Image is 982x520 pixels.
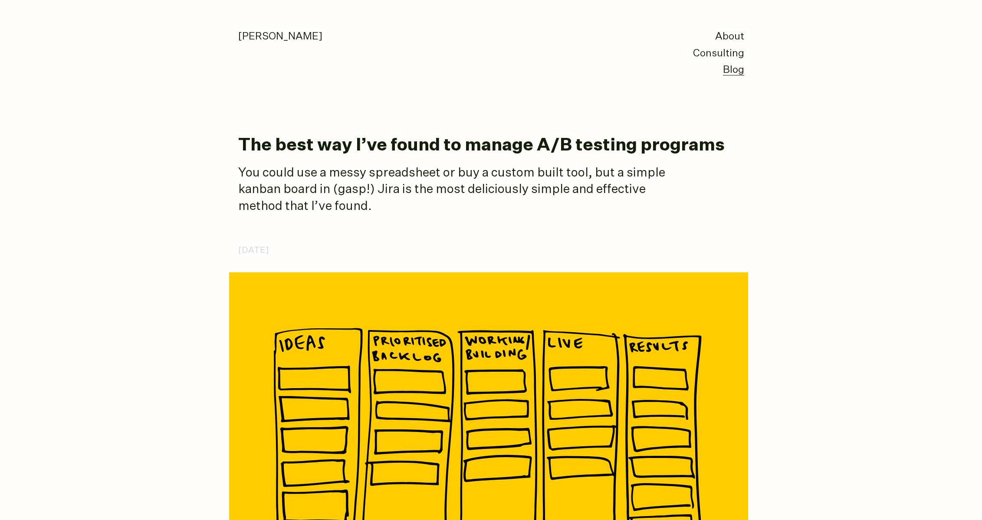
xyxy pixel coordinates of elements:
a: Consulting [693,49,744,59]
h1: The best way I’ve found to manage A/B testing programs [238,136,744,155]
a: About [715,32,744,42]
a: Blog [723,65,744,75]
time: [DATE] [238,243,269,258]
p: You could use a messy spreadsheet or buy a custom built tool, but a simple kanban board in (gasp!... [238,165,672,215]
nav: primary [693,29,744,79]
a: [PERSON_NAME] [238,32,322,42]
